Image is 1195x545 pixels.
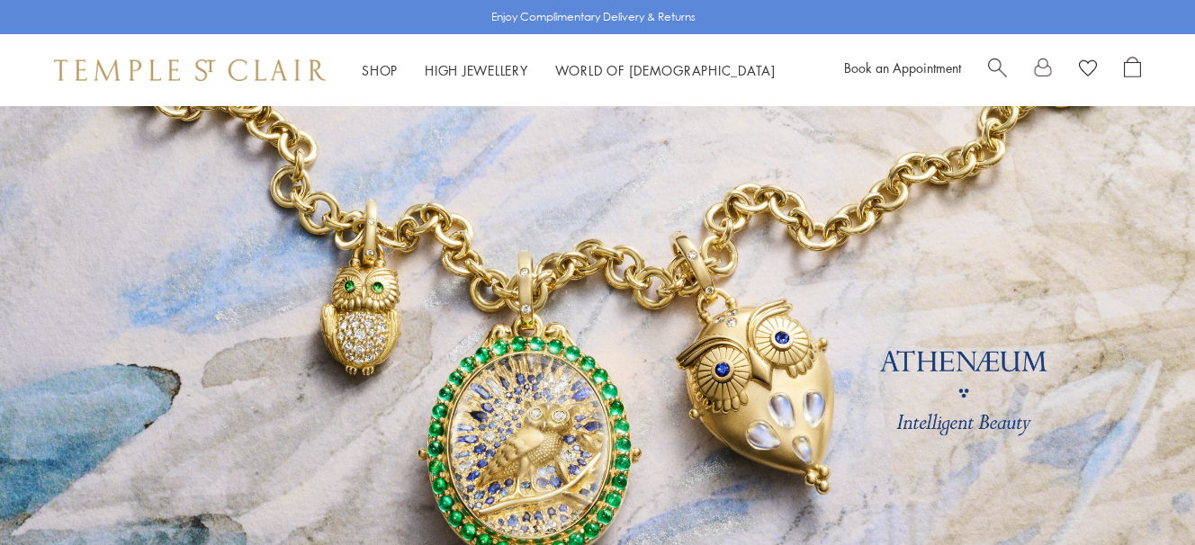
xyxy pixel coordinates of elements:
[362,61,398,79] a: ShopShop
[54,59,326,81] img: Temple St. Clair
[988,57,1007,84] a: Search
[1124,57,1141,84] a: Open Shopping Bag
[555,61,776,79] a: World of [DEMOGRAPHIC_DATA]World of [DEMOGRAPHIC_DATA]
[491,8,696,26] p: Enjoy Complimentary Delivery & Returns
[362,59,776,82] nav: Main navigation
[844,58,961,76] a: Book an Appointment
[425,61,528,79] a: High JewelleryHigh Jewellery
[1079,57,1097,84] a: View Wishlist
[1105,460,1177,527] iframe: Gorgias live chat messenger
